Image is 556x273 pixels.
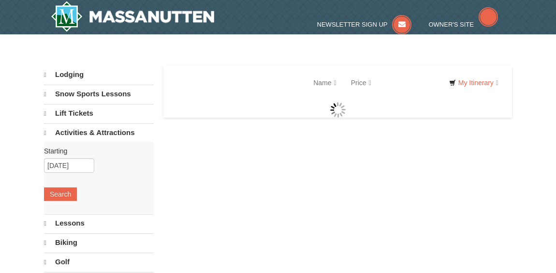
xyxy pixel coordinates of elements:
button: Search [44,187,77,201]
a: Biking [44,233,154,252]
a: Newsletter Sign Up [317,21,412,28]
a: Name [306,73,343,92]
img: wait gif [330,102,346,118]
a: Lift Tickets [44,104,154,122]
a: Lessons [44,214,154,232]
a: Snow Sports Lessons [44,85,154,103]
span: Owner's Site [428,21,474,28]
img: Massanutten Resort Logo [51,1,214,32]
a: Activities & Attractions [44,123,154,142]
a: Price [344,73,379,92]
span: Newsletter Sign Up [317,21,388,28]
label: Starting [44,146,146,156]
a: Massanutten Resort [51,1,214,32]
a: Owner's Site [428,21,498,28]
a: Golf [44,253,154,271]
a: My Itinerary [443,76,505,90]
a: Lodging [44,66,154,84]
